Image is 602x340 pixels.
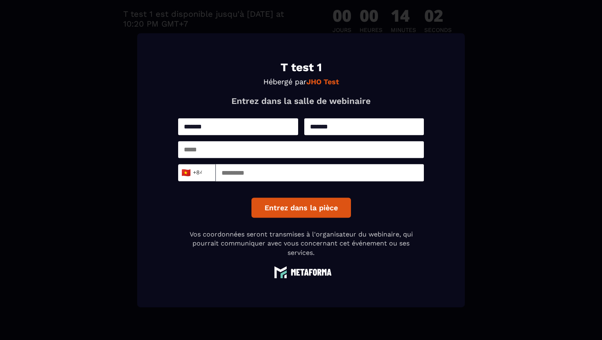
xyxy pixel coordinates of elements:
button: Entrez dans la pièce [251,198,351,218]
span: 🇻🇳 [181,167,191,178]
span: +84 [183,167,201,178]
div: Search for option [178,164,216,181]
p: Hébergé par [178,77,424,86]
h1: T test 1 [178,62,424,73]
img: logo [270,266,332,278]
strong: JHO Test [306,77,339,86]
p: Entrez dans la salle de webinaire [178,96,424,106]
p: Vos coordonnées seront transmises à l'organisateur du webinaire, qui pourrait communiquer avec vo... [178,230,424,257]
input: Search for option [202,167,208,179]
